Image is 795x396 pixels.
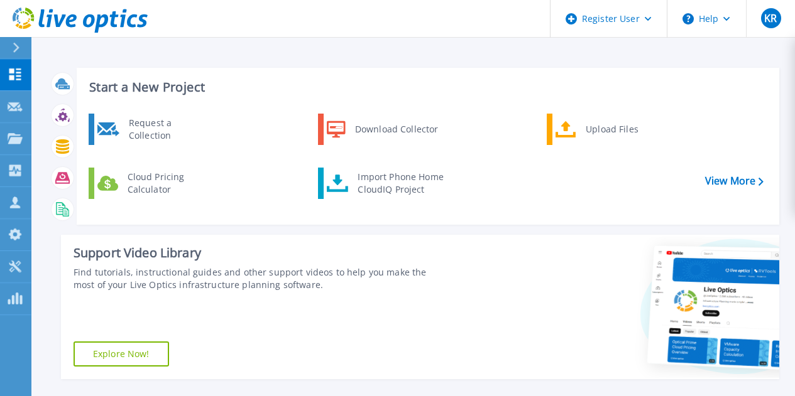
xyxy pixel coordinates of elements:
a: Upload Files [547,114,676,145]
div: Import Phone Home CloudIQ Project [351,171,449,196]
a: Cloud Pricing Calculator [89,168,217,199]
div: Upload Files [579,117,672,142]
div: Request a Collection [123,117,214,142]
span: KR [764,13,777,23]
div: Support Video Library [74,245,447,261]
a: View More [705,175,764,187]
div: Download Collector [349,117,444,142]
a: Explore Now! [74,341,169,367]
div: Find tutorials, instructional guides and other support videos to help you make the most of your L... [74,266,447,291]
a: Request a Collection [89,114,217,145]
div: Cloud Pricing Calculator [121,171,214,196]
a: Download Collector [318,114,447,145]
h3: Start a New Project [89,80,763,94]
